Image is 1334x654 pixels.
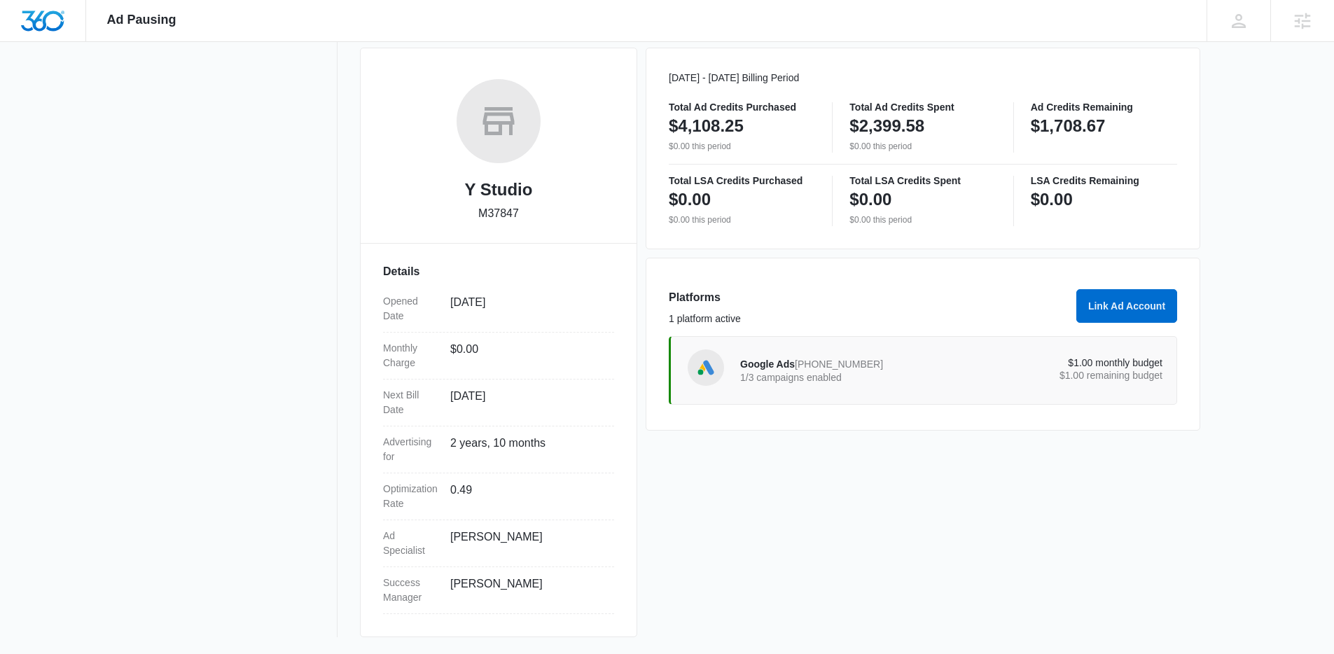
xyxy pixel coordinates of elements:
p: $0.00 [849,188,891,211]
p: $0.00 [669,188,711,211]
h3: Platforms [669,289,1068,306]
p: $0.00 this period [849,214,996,226]
p: 1 platform active [669,312,1068,326]
span: Ad Pausing [107,13,176,27]
p: [DATE] - [DATE] Billing Period [669,71,1177,85]
div: Opened Date[DATE] [383,286,614,333]
div: Advertising for2 years, 10 months [383,426,614,473]
dt: Opened Date [383,294,439,323]
p: $1.00 monthly budget [952,358,1163,368]
dd: 0.49 [450,482,603,511]
span: Google Ads [740,359,795,370]
p: 1/3 campaigns enabled [740,373,952,382]
dt: Advertising for [383,435,439,464]
dt: Next Bill Date [383,388,439,417]
dd: [PERSON_NAME] [450,529,603,558]
a: Google AdsGoogle Ads[PHONE_NUMBER]1/3 campaigns enabled$1.00 monthly budget$1.00 remaining budget [669,336,1177,405]
p: Total LSA Credits Purchased [669,176,815,186]
p: $0.00 this period [669,214,815,226]
p: Ad Credits Remaining [1031,102,1177,112]
p: $1,708.67 [1031,115,1106,137]
p: LSA Credits Remaining [1031,176,1177,186]
p: $2,399.58 [849,115,924,137]
div: Monthly Charge$0.00 [383,333,614,380]
p: Total Ad Credits Spent [849,102,996,112]
button: Link Ad Account [1076,289,1177,323]
p: Total LSA Credits Spent [849,176,996,186]
dd: 2 years, 10 months [450,435,603,464]
p: $1.00 remaining budget [952,370,1163,380]
h2: Y Studio [465,177,533,202]
dt: Monthly Charge [383,341,439,370]
div: Ad Specialist[PERSON_NAME] [383,520,614,567]
p: M37847 [478,205,519,222]
dd: [DATE] [450,294,603,323]
dd: [PERSON_NAME] [450,576,603,605]
dt: Optimization Rate [383,482,439,511]
p: $4,108.25 [669,115,744,137]
dd: [DATE] [450,388,603,417]
img: Google Ads [695,357,716,378]
h3: Details [383,263,614,280]
div: Next Bill Date[DATE] [383,380,614,426]
p: $0.00 [1031,188,1073,211]
p: $0.00 this period [669,140,815,153]
dt: Success Manager [383,576,439,605]
span: [PHONE_NUMBER] [795,359,883,370]
p: Total Ad Credits Purchased [669,102,815,112]
div: Optimization Rate0.49 [383,473,614,520]
div: Success Manager[PERSON_NAME] [383,567,614,614]
dd: $0.00 [450,341,603,370]
dt: Ad Specialist [383,529,439,558]
p: $0.00 this period [849,140,996,153]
